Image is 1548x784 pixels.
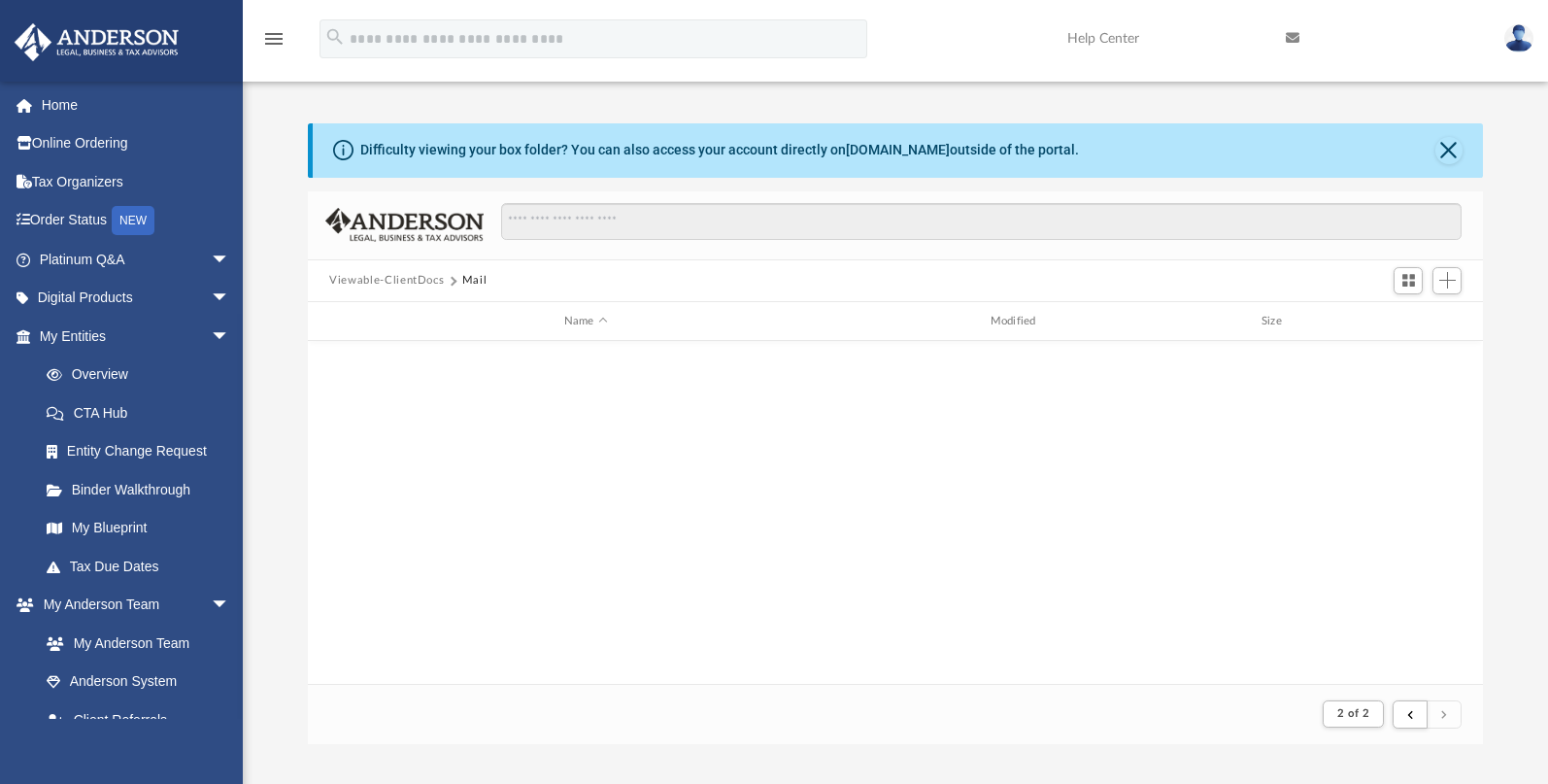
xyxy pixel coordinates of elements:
a: Digital Productsarrow_drop_down [14,279,259,318]
span: arrow_drop_down [211,240,250,280]
a: Anderson System [27,663,250,701]
a: [DOMAIN_NAME] [846,142,950,157]
a: Order StatusNEW [14,201,259,241]
a: My Anderson Team [27,624,240,663]
input: Search files and folders [501,203,1462,240]
div: Difficulty viewing your box folder? You can also access your account directly on outside of the p... [360,140,1079,160]
button: 2 of 2 [1323,700,1384,728]
div: id [317,313,365,330]
button: Add [1432,267,1462,294]
a: menu [262,37,286,51]
a: Tax Due Dates [27,547,259,586]
span: arrow_drop_down [211,317,250,357]
img: Anderson Advisors Platinum Portal [9,23,185,61]
span: arrow_drop_down [211,586,250,626]
a: Online Ordering [14,124,259,163]
a: Client Referrals [27,700,250,739]
div: id [1322,313,1458,330]
i: search [324,26,346,48]
button: Mail [462,272,488,290]
span: 2 of 2 [1337,708,1369,719]
span: arrow_drop_down [211,279,250,319]
a: CTA Hub [27,393,259,432]
div: grid [308,341,1483,684]
a: My Anderson Teamarrow_drop_down [14,586,250,625]
div: Modified [805,313,1228,330]
a: Overview [27,356,259,394]
button: Close [1435,137,1463,164]
div: Name [374,313,796,330]
a: Home [14,85,259,124]
a: Binder Walkthrough [27,470,259,509]
button: Viewable-ClientDocs [329,272,444,290]
a: Platinum Q&Aarrow_drop_down [14,240,259,279]
button: Switch to Grid View [1394,267,1423,294]
a: Entity Change Request [27,432,259,471]
a: Tax Organizers [14,162,259,201]
a: My Entitiesarrow_drop_down [14,317,259,356]
i: menu [262,27,286,51]
div: NEW [112,206,154,235]
a: My Blueprint [27,509,250,548]
img: User Pic [1504,24,1533,52]
div: Size [1236,313,1314,330]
